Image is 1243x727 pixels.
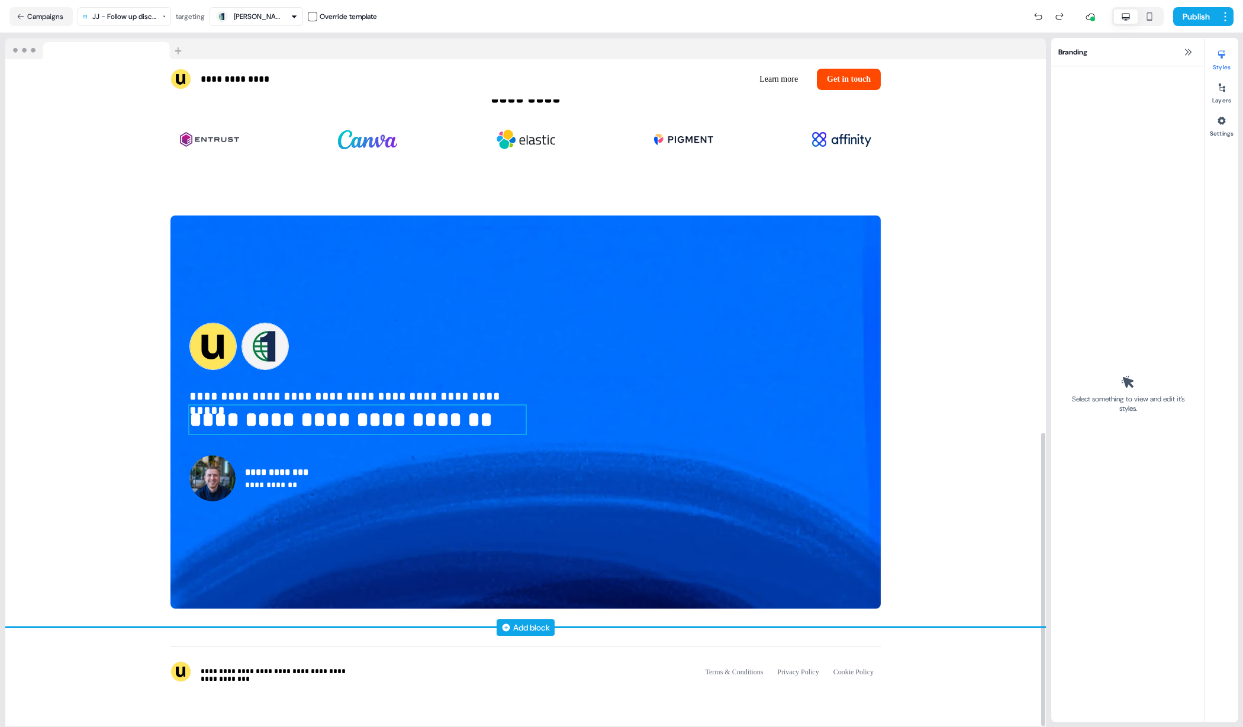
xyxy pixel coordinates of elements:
button: Campaigns [9,7,73,26]
button: Styles [1205,45,1238,71]
div: targeting [176,11,205,22]
img: Image [812,116,871,163]
button: Settings [1205,111,1238,137]
button: Layers [1205,78,1238,104]
div: ImageImageImageImageImage [170,107,881,173]
div: Select something to view and edit it’s styles. [1068,394,1188,413]
img: Image [338,116,397,163]
div: Branding [1051,38,1205,66]
div: [PERSON_NAME] [234,11,281,22]
img: Contact avatar [189,455,236,501]
img: Image [180,116,239,163]
button: Get in touch [817,69,881,90]
button: Cookie Policy [826,661,881,683]
div: JJ - Follow up discovery template 2025 Copy [92,11,158,22]
img: Browser topbar [5,38,187,60]
div: Learn moreGet in touch [530,69,881,90]
img: Image [496,116,555,163]
button: [PERSON_NAME] [210,7,303,26]
button: Learn more [750,69,807,90]
button: Privacy Policy [770,661,826,683]
div: Add block [513,622,550,633]
img: Image [654,116,713,163]
button: Publish [1173,7,1217,26]
div: Override template [320,11,377,22]
button: Terms & Conditions [698,661,771,683]
div: Terms & ConditionsPrivacy PolicyCookie Policy [698,661,881,683]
